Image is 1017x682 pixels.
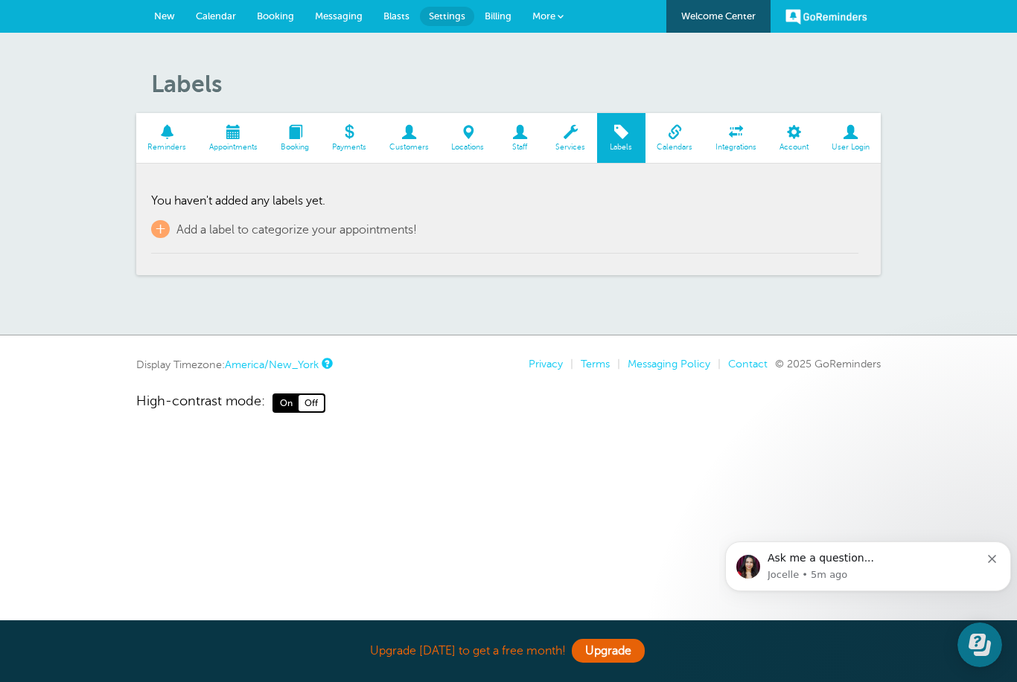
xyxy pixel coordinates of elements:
a: Services [544,113,597,163]
a: Account [768,113,820,163]
a: This is the timezone being used to display dates and times to you on this device. Click the timez... [322,358,331,368]
a: Reminders [136,113,198,163]
a: Messaging Policy [628,358,710,370]
a: Settings [420,7,474,26]
span: Booking [277,143,313,152]
iframe: Intercom notifications message [719,524,1017,648]
span: Integrations [712,143,761,152]
a: Customers [377,113,440,163]
span: User Login [827,143,873,152]
span: + [151,220,170,238]
span: Staff [503,143,537,152]
span: Customers [385,143,433,152]
span: © 2025 GoReminders [775,358,881,370]
span: Calendars [653,143,697,152]
span: Settings [429,10,465,22]
a: Terms [581,358,610,370]
span: Billing [485,10,511,22]
a: User Login [820,113,881,163]
span: Blasts [383,10,409,22]
a: Appointments [198,113,270,163]
li: | [710,358,721,370]
div: Display Timezone: [136,358,331,371]
a: + Add a label to categorize your appointments! [151,220,417,238]
a: America/New_York [225,358,319,370]
span: On [274,395,299,411]
a: Locations [440,113,496,163]
a: Contact [728,358,768,370]
a: Upgrade [572,639,645,663]
span: Reminders [144,143,191,152]
a: High-contrast mode: On Off [136,393,881,413]
span: Services [552,143,590,152]
a: Booking [270,113,321,163]
span: Appointments [205,143,262,152]
span: Payments [328,143,370,152]
span: Calendar [196,10,236,22]
span: Locations [447,143,488,152]
a: Privacy [529,358,563,370]
span: Off [299,395,324,411]
span: New [154,10,175,22]
a: Payments [320,113,377,163]
span: Labels [605,143,638,152]
a: Integrations [704,113,768,163]
a: Staff [496,113,544,163]
span: Add a label to categorize your appointments! [176,223,417,237]
div: Upgrade [DATE] to get a free month! [136,635,881,667]
li: | [610,358,620,370]
span: Booking [257,10,294,22]
span: Messaging [315,10,363,22]
h1: Labels [151,70,881,98]
li: | [563,358,573,370]
span: More [532,10,555,22]
span: High-contrast mode: [136,393,265,413]
a: Calendars [645,113,704,163]
span: Account [775,143,812,152]
p: You haven't added any labels yet. [151,194,858,208]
